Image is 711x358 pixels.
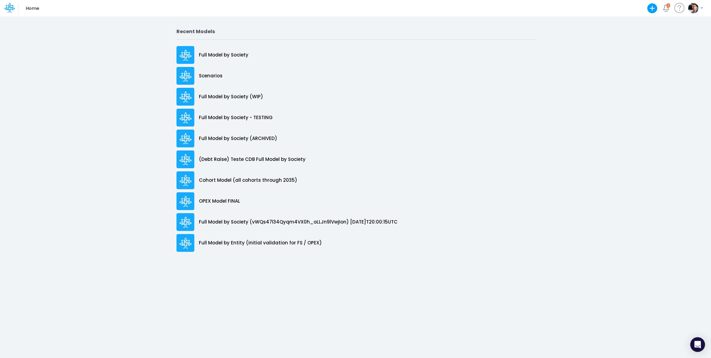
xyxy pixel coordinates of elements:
[199,52,248,59] p: Full Model by Society
[176,86,535,107] a: Full Model by Society (WIP)
[176,149,535,170] a: (Debt Raise) Teste CDB Full Model by Society
[667,4,669,7] div: 2 unread items
[690,337,705,352] div: Open Intercom Messenger
[176,45,535,65] a: Full Model by Society
[26,5,39,12] p: Home
[199,198,240,205] p: OPEX Model FINAL
[199,93,263,100] p: Full Model by Society (WIP)
[176,107,535,128] a: Full Model by Society - TESTING
[176,65,535,86] a: Scenarios
[176,128,535,149] a: Full Model by Society (ARCHIVED)
[199,114,273,121] p: Full Model by Society - TESTING
[199,72,223,80] p: Scenarios
[662,5,670,12] a: Notifications
[199,135,277,142] p: Full Model by Society (ARCHIVED)
[176,29,535,34] h2: Recent Models
[199,239,322,247] p: Full Model by Entity (initial validation for FS / OPEX)
[176,191,535,212] a: OPEX Model FINAL
[199,177,297,184] p: Cohort Model (all cohorts through 2035)
[176,232,535,253] a: Full Model by Entity (initial validation for FS / OPEX)
[176,212,535,232] a: Full Model by Society (vWQs47l34Qyqm4VX0h_oLLJn9lVwjIon) [DATE]T20:00:15UTC
[176,170,535,191] a: Cohort Model (all cohorts through 2035)
[199,219,397,226] p: Full Model by Society (vWQs47l34Qyqm4VX0h_oLLJn9lVwjIon) [DATE]T20:00:15UTC
[199,156,306,163] p: (Debt Raise) Teste CDB Full Model by Society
